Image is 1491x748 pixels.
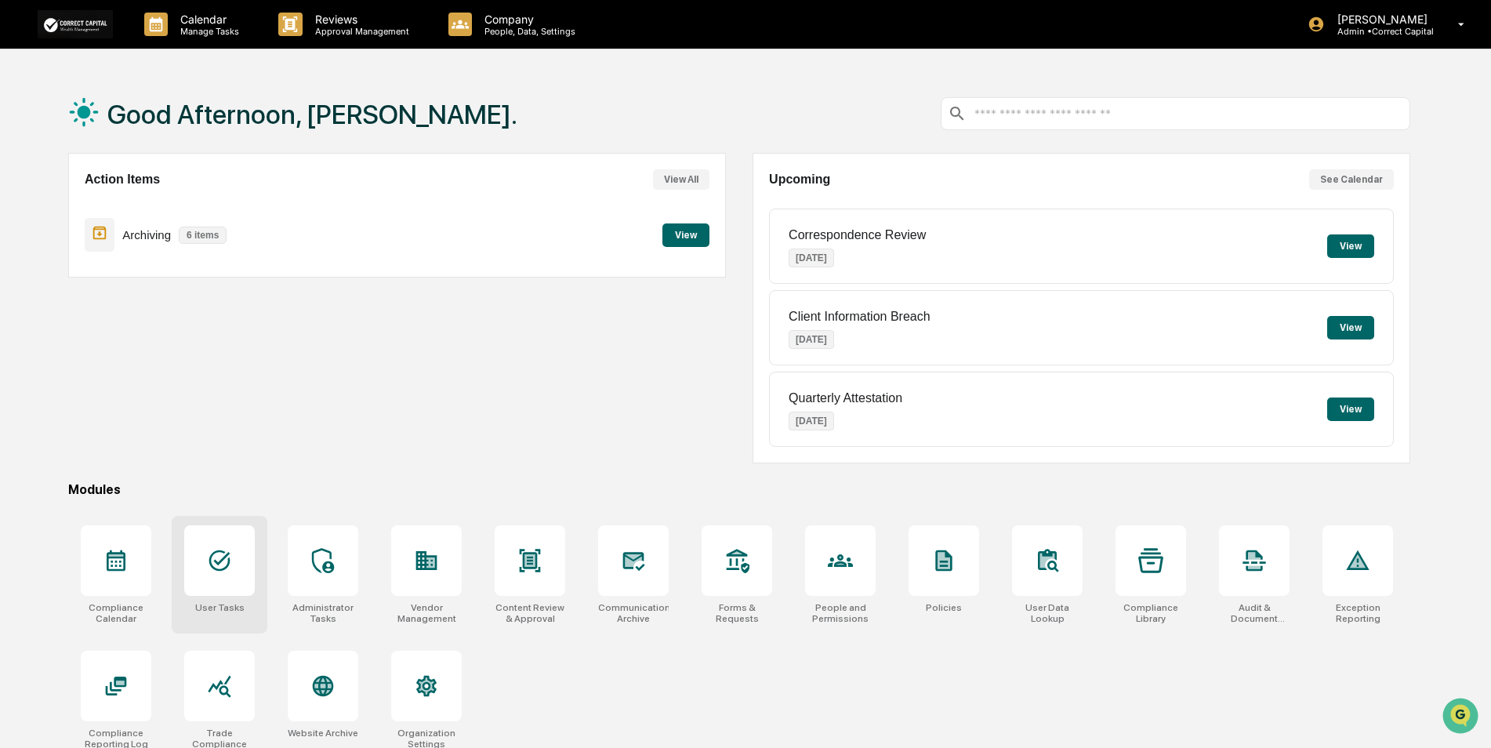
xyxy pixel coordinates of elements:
[16,199,28,212] div: 🖐️
[1309,169,1394,190] button: See Calendar
[16,33,285,58] p: How can we help?
[789,310,931,324] p: Client Information Breach
[288,602,358,624] div: Administrator Tasks
[9,221,105,249] a: 🔎Data Lookup
[122,228,171,241] p: Archiving
[288,728,358,739] div: Website Archive
[1322,602,1393,624] div: Exception Reporting
[1325,13,1435,26] p: [PERSON_NAME]
[472,13,583,26] p: Company
[53,136,198,148] div: We're available if you need us!
[1327,398,1374,421] button: View
[926,602,962,613] div: Policies
[495,602,565,624] div: Content Review & Approval
[107,191,201,220] a: 🗄️Attestations
[68,482,1410,497] div: Modules
[114,199,126,212] div: 🗄️
[789,391,902,405] p: Quarterly Attestation
[38,10,113,38] img: logo
[789,228,926,242] p: Correspondence Review
[168,13,247,26] p: Calendar
[598,602,669,624] div: Communications Archive
[1012,602,1083,624] div: User Data Lookup
[1327,316,1374,340] button: View
[111,265,190,278] a: Powered byPylon
[195,602,245,613] div: User Tasks
[303,26,417,37] p: Approval Management
[789,249,834,267] p: [DATE]
[53,120,257,136] div: Start new chat
[805,602,876,624] div: People and Permissions
[653,169,709,190] button: View All
[1441,696,1483,739] iframe: Open customer support
[129,198,194,213] span: Attestations
[85,172,160,187] h2: Action Items
[1116,602,1186,624] div: Compliance Library
[769,172,830,187] h2: Upcoming
[1327,234,1374,258] button: View
[16,120,44,148] img: 1746055101610-c473b297-6a78-478c-a979-82029cc54cd1
[789,330,834,349] p: [DATE]
[31,227,99,243] span: Data Lookup
[789,412,834,430] p: [DATE]
[81,602,151,624] div: Compliance Calendar
[1219,602,1290,624] div: Audit & Document Logs
[31,198,101,213] span: Preclearance
[168,26,247,37] p: Manage Tasks
[1325,26,1435,37] p: Admin • Correct Capital
[16,229,28,241] div: 🔎
[9,191,107,220] a: 🖐️Preclearance
[391,602,462,624] div: Vendor Management
[702,602,772,624] div: Forms & Requests
[662,227,709,241] a: View
[303,13,417,26] p: Reviews
[107,99,517,130] h1: Good Afternoon, [PERSON_NAME].
[267,125,285,143] button: Start new chat
[472,26,583,37] p: People, Data, Settings
[179,227,227,244] p: 6 items
[156,266,190,278] span: Pylon
[662,223,709,247] button: View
